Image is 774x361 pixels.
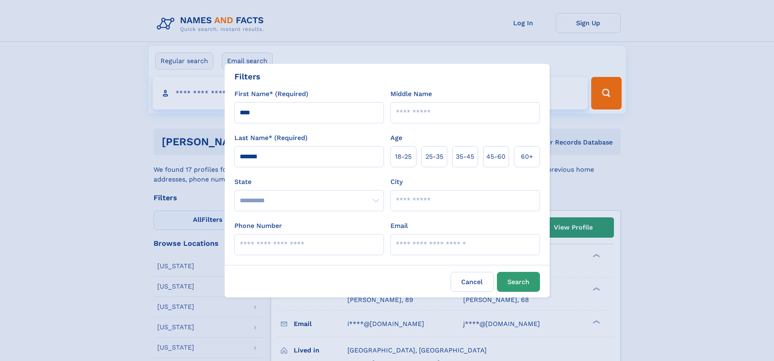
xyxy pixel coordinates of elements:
[234,70,260,83] div: Filters
[425,152,443,162] span: 25‑35
[390,89,432,99] label: Middle Name
[390,177,403,187] label: City
[234,133,308,143] label: Last Name* (Required)
[390,221,408,231] label: Email
[456,152,474,162] span: 35‑45
[234,177,384,187] label: State
[234,89,308,99] label: First Name* (Required)
[497,272,540,292] button: Search
[390,133,402,143] label: Age
[486,152,505,162] span: 45‑60
[395,152,412,162] span: 18‑25
[451,272,494,292] label: Cancel
[521,152,533,162] span: 60+
[234,221,282,231] label: Phone Number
